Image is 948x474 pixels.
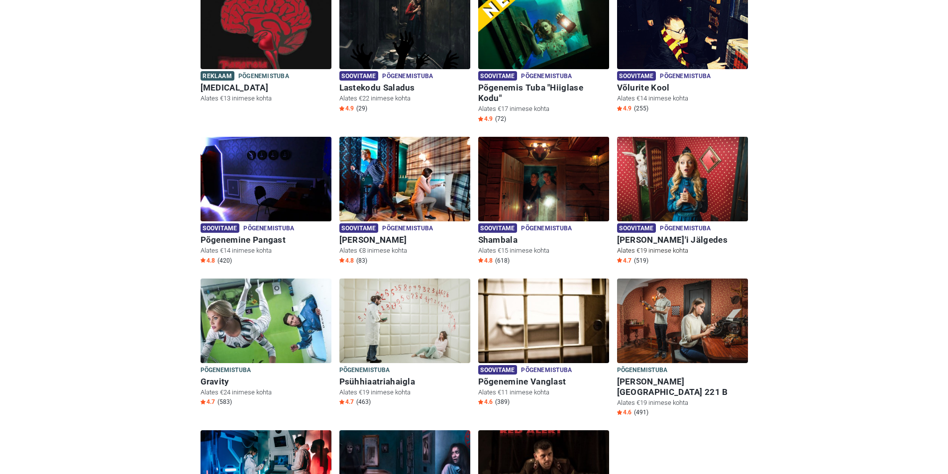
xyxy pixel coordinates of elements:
[339,104,354,112] span: 4.9
[201,258,206,263] img: Star
[339,223,379,233] span: Soovitame
[356,398,371,406] span: (463)
[339,377,470,387] h6: Psühhiaatriahaigla
[521,71,572,82] span: Põgenemistuba
[478,104,609,113] p: Alates €17 inimese kohta
[617,365,668,376] span: Põgenemistuba
[478,258,483,263] img: Star
[660,223,711,234] span: Põgenemistuba
[339,257,354,265] span: 4.8
[617,257,632,265] span: 4.7
[617,246,748,255] p: Alates €19 inimese kohta
[201,388,331,397] p: Alates €24 inimese kohta
[201,137,331,267] a: Põgenemine Pangast Soovitame Põgenemistuba Põgenemine Pangast Alates €14 inimese kohta Star4.8 (420)
[495,115,506,123] span: (72)
[201,83,331,93] h6: [MEDICAL_DATA]
[617,410,622,415] img: Star
[478,246,609,255] p: Alates €15 inimese kohta
[478,235,609,245] h6: Shambala
[617,83,748,93] h6: Võlurite Kool
[243,223,294,234] span: Põgenemistuba
[201,399,206,404] img: Star
[201,94,331,103] p: Alates €13 inimese kohta
[201,279,331,408] a: Gravity Põgenemistuba Gravity Alates €24 inimese kohta Star4.7 (583)
[521,365,572,376] span: Põgenemistuba
[201,279,331,363] img: Gravity
[478,377,609,387] h6: Põgenemine Vanglast
[339,235,470,245] h6: [PERSON_NAME]
[201,71,234,81] span: Reklaam
[634,257,648,265] span: (519)
[617,408,632,416] span: 4.6
[238,71,289,82] span: Põgenemistuba
[478,399,483,404] img: Star
[617,279,748,363] img: Baker Street 221 B
[339,258,344,263] img: Star
[478,257,493,265] span: 4.8
[201,377,331,387] h6: Gravity
[356,257,367,265] span: (83)
[201,365,251,376] span: Põgenemistuba
[617,235,748,245] h6: [PERSON_NAME]'i Jälgedes
[339,279,470,408] a: Psühhiaatriahaigla Põgenemistuba Psühhiaatriahaigla Alates €19 inimese kohta Star4.7 (463)
[617,223,656,233] span: Soovitame
[339,94,470,103] p: Alates €22 inimese kohta
[617,279,748,419] a: Baker Street 221 B Põgenemistuba [PERSON_NAME][GEOGRAPHIC_DATA] 221 B Alates €19 inimese kohta St...
[617,94,748,103] p: Alates €14 inimese kohta
[339,71,379,81] span: Soovitame
[478,223,518,233] span: Soovitame
[201,246,331,255] p: Alates €14 inimese kohta
[478,71,518,81] span: Soovitame
[339,137,470,221] img: Sherlock Holmes
[339,246,470,255] p: Alates €8 inimese kohta
[617,104,632,112] span: 4.9
[660,71,711,82] span: Põgenemistuba
[478,398,493,406] span: 4.6
[617,71,656,81] span: Soovitame
[478,279,609,408] a: Põgenemine Vanglast Soovitame Põgenemistuba Põgenemine Vanglast Alates €11 inimese kohta Star4.6 ...
[339,279,470,363] img: Psühhiaatriahaigla
[478,137,609,267] a: Shambala Soovitame Põgenemistuba Shambala Alates €15 inimese kohta Star4.8 (618)
[634,408,648,416] span: (491)
[617,258,622,263] img: Star
[478,388,609,397] p: Alates €11 inimese kohta
[201,398,215,406] span: 4.7
[201,235,331,245] h6: Põgenemine Pangast
[478,279,609,363] img: Põgenemine Vanglast
[617,106,622,111] img: Star
[339,399,344,404] img: Star
[521,223,572,234] span: Põgenemistuba
[201,137,331,221] img: Põgenemine Pangast
[217,257,232,265] span: (420)
[478,83,609,103] h6: Põgenemis Tuba "Hiiglase Kodu"
[617,137,748,267] a: Alice'i Jälgedes Soovitame Põgenemistuba [PERSON_NAME]'i Jälgedes Alates €19 inimese kohta Star4....
[478,365,518,375] span: Soovitame
[201,257,215,265] span: 4.8
[617,137,748,221] img: Alice'i Jälgedes
[339,398,354,406] span: 4.7
[382,223,433,234] span: Põgenemistuba
[217,398,232,406] span: (583)
[339,365,390,376] span: Põgenemistuba
[634,104,648,112] span: (255)
[339,137,470,267] a: Sherlock Holmes Soovitame Põgenemistuba [PERSON_NAME] Alates €8 inimese kohta Star4.8 (83)
[356,104,367,112] span: (29)
[478,137,609,221] img: Shambala
[617,398,748,407] p: Alates €19 inimese kohta
[495,257,510,265] span: (618)
[201,223,240,233] span: Soovitame
[339,83,470,93] h6: Lastekodu Saladus
[478,115,493,123] span: 4.9
[617,377,748,397] h6: [PERSON_NAME][GEOGRAPHIC_DATA] 221 B
[478,116,483,121] img: Star
[339,106,344,111] img: Star
[495,398,510,406] span: (389)
[382,71,433,82] span: Põgenemistuba
[339,388,470,397] p: Alates €19 inimese kohta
